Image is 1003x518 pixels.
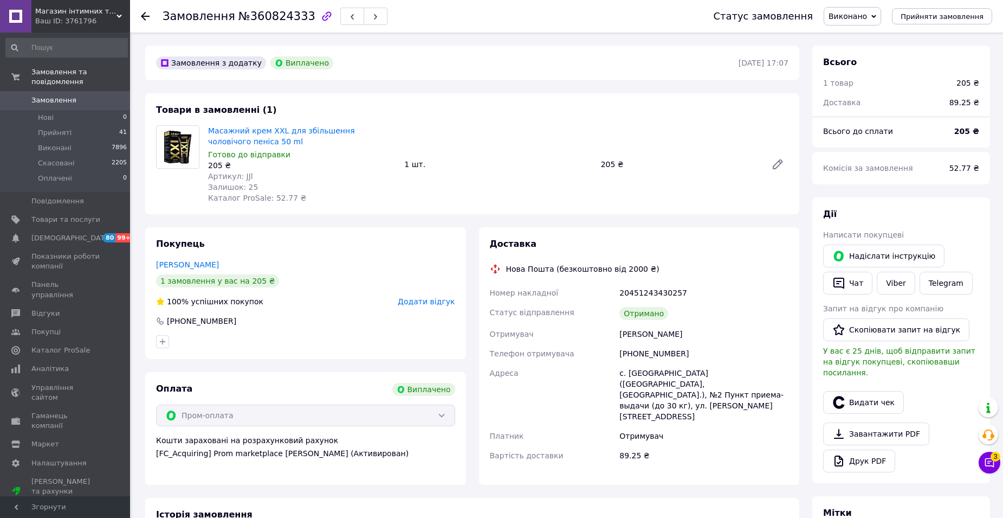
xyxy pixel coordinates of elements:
span: 41 [119,128,127,138]
span: Налаштування [31,458,87,468]
span: Оплата [156,383,192,394]
span: 2205 [112,158,127,168]
span: У вас є 25 днів, щоб відправити запит на відгук покупцеві, скопіювавши посилання. [823,347,975,377]
span: Артикул: JJl [208,172,253,181]
div: [FC_Acquiring] Prom marketplace [PERSON_NAME] (Активирован) [156,448,455,459]
button: Надіслати інструкцію [823,245,944,267]
div: 89.25 ₴ [617,446,791,465]
span: Всього до сплати [823,127,893,136]
div: 205 ₴ [597,157,762,172]
span: Додати відгук [398,297,455,306]
span: Доставка [823,98,860,107]
span: Замовлення та повідомлення [31,67,130,87]
a: Telegram [920,272,973,295]
div: 1 шт. [400,157,596,172]
span: Замовлення [31,95,76,105]
span: Прийняті [38,128,72,138]
span: Покупці [31,327,61,337]
div: Виплачено [392,383,455,396]
span: Написати покупцеві [823,231,904,239]
span: Комісія за замовлення [823,164,913,172]
b: 205 ₴ [954,127,979,136]
div: 20451243430257 [617,283,791,303]
span: Оплачені [38,174,72,183]
span: 7896 [112,143,127,153]
div: 205 ₴ [956,78,979,88]
button: Скопіювати запит на відгук [823,318,969,341]
span: Дії [823,209,837,219]
span: [DEMOGRAPHIC_DATA] [31,233,112,243]
div: успішних покупок [156,296,263,307]
span: Мітки [823,508,852,518]
span: Номер накладної [490,289,559,297]
span: Отримувач [490,330,534,338]
div: Отримано [619,307,668,320]
span: 1 товар [823,79,853,87]
span: Доставка [490,239,537,249]
span: 100% [167,297,189,306]
span: Всього [823,57,857,67]
span: Запит на відгук про компанію [823,304,943,313]
img: Масажний крем XXL для збільшення чоловічого пеніса 50 ml [157,126,199,168]
div: 1 замовлення у вас на 205 ₴ [156,274,279,287]
a: Редагувати [767,154,788,175]
div: [PERSON_NAME] [617,324,791,344]
span: Нові [38,113,54,123]
span: 99+ [115,233,133,242]
span: Гаманець компанії [31,411,100,431]
button: Чат з покупцем3 [979,452,1000,474]
span: Адреса [490,369,519,378]
button: Чат [823,272,872,295]
span: Повідомлення [31,196,84,206]
span: Товари в замовленні (1) [156,105,277,115]
span: Прийняти замовлення [901,12,983,21]
div: [PHONE_NUMBER] [166,316,237,327]
div: Статус замовлення [713,11,813,22]
span: Управління сайтом [31,383,100,402]
span: 80 [103,233,115,242]
button: Прийняти замовлення [892,8,992,24]
span: Виконані [38,143,72,153]
span: Готово до відправки [208,150,290,159]
span: Покупець [156,239,205,249]
span: Відгуки [31,309,60,318]
div: Повернутися назад [141,11,150,22]
span: Виконано [829,12,867,21]
span: Показники роботи компанії [31,252,100,271]
button: Видати чек [823,391,904,414]
div: Отримувач [617,426,791,446]
div: 89.25 ₴ [943,91,986,114]
span: [PERSON_NAME] та рахунки [31,477,100,507]
span: Телефон отримувача [490,349,574,358]
span: №360824333 [238,10,315,23]
span: Каталог ProSale [31,346,90,355]
a: Друк PDF [823,450,895,472]
div: 205 ₴ [208,160,396,171]
span: Залишок: 25 [208,183,258,191]
span: Скасовані [38,158,75,168]
input: Пошук [5,38,128,57]
span: Аналітика [31,364,69,374]
span: Замовлення [163,10,235,23]
span: 0 [123,113,127,123]
span: Панель управління [31,280,100,299]
span: Маркет [31,439,59,449]
span: 0 [123,174,127,183]
span: Магазин інтимних товарів "WeLove [35,7,117,16]
div: Виплачено [270,56,333,69]
span: Платник [490,432,524,440]
a: Viber [877,272,915,295]
div: Замовлення з додатку [156,56,266,69]
span: 52.77 ₴ [949,164,979,172]
time: [DATE] 17:07 [739,59,788,67]
a: [PERSON_NAME] [156,260,219,269]
span: Каталог ProSale: 52.77 ₴ [208,194,306,202]
a: Завантажити PDF [823,423,929,445]
span: Статус відправлення [490,308,574,317]
span: 3 [991,452,1000,462]
span: Вартість доставки [490,451,564,460]
div: Нова Пошта (безкоштовно від 2000 ₴) [503,264,662,274]
div: [PHONE_NUMBER] [617,344,791,363]
div: Кошти зараховані на розрахунковий рахунок [156,435,455,459]
span: Товари та послуги [31,215,100,225]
